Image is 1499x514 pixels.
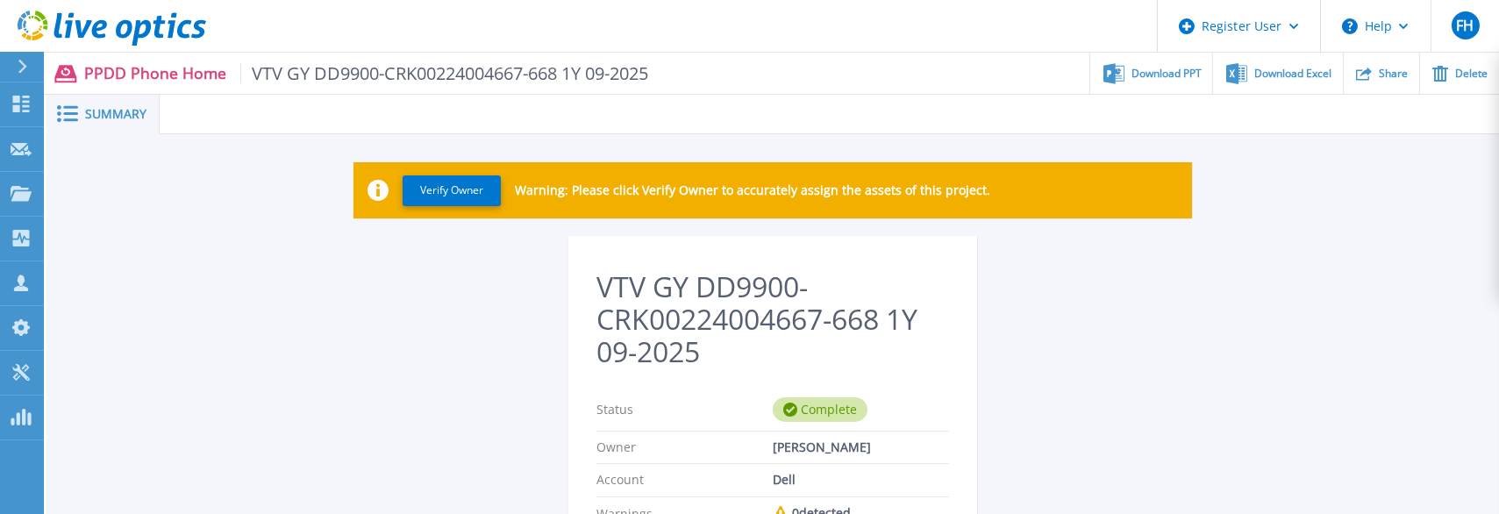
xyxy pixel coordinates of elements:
h2: VTV GY DD9900-CRK00224004667-668 1Y 09-2025 [596,271,949,368]
span: Share [1379,68,1408,79]
p: Warning: Please click Verify Owner to accurately assign the assets of this project. [515,183,990,197]
div: Dell [773,473,949,487]
p: PPDD Phone Home [84,63,649,83]
span: FH [1456,18,1474,32]
span: Summary [85,108,146,120]
button: Verify Owner [403,175,501,206]
span: VTV GY DD9900-CRK00224004667-668 1Y 09-2025 [240,63,649,83]
div: [PERSON_NAME] [773,440,949,454]
span: Delete [1455,68,1488,79]
span: Download PPT [1131,68,1202,79]
div: Complete [773,397,867,422]
span: Download Excel [1254,68,1331,79]
p: Account [596,473,773,487]
p: Owner [596,440,773,454]
p: Status [596,397,773,422]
